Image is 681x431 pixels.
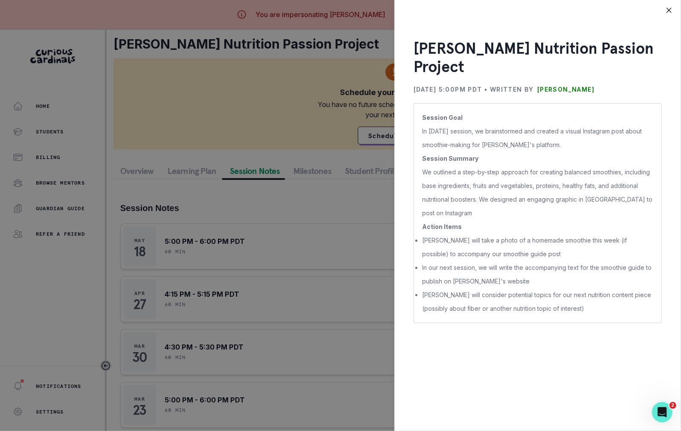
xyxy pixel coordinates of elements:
strong: Session Goal [422,114,463,121]
p: In our next session, we will write the accompanying text for the smoothie guide to publish on [PE... [422,261,653,288]
p: We outlined a step-by-step approach for creating balanced smoothies, including base ingredients, ... [422,165,653,220]
span: 2 [669,402,676,409]
p: [PERSON_NAME] will take a photo of a homemade smoothie this week (if possible) to accompany our s... [422,234,653,261]
p: [DATE] 5:00PM PDT • Written by [414,83,534,96]
button: Close [662,3,676,17]
iframe: Intercom live chat [652,402,672,422]
p: [PERSON_NAME] will consider potential topics for our next nutrition content piece (possibly about... [422,288,653,315]
strong: Action Items [422,223,462,230]
h3: [PERSON_NAME] Nutrition Passion Project [414,39,662,76]
strong: Session Summary [422,155,478,162]
p: In [DATE] session, we brainstormed and created a visual Instagram post about smoothie-making for ... [422,124,653,152]
p: [PERSON_NAME] [537,83,594,96]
